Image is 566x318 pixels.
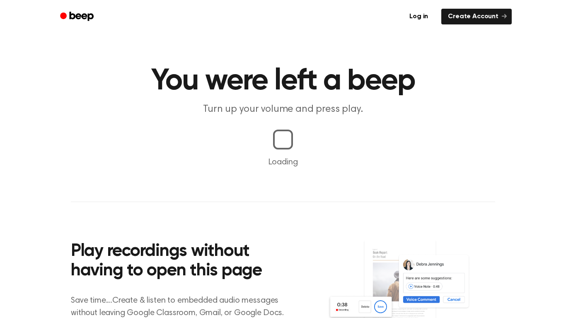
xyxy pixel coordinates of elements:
p: Loading [10,156,556,169]
h1: You were left a beep [71,66,495,96]
a: Log in [401,7,436,26]
p: Turn up your volume and press play. [124,103,442,116]
a: Create Account [441,9,512,24]
h2: Play recordings without having to open this page [71,242,294,281]
a: Beep [54,9,101,25]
